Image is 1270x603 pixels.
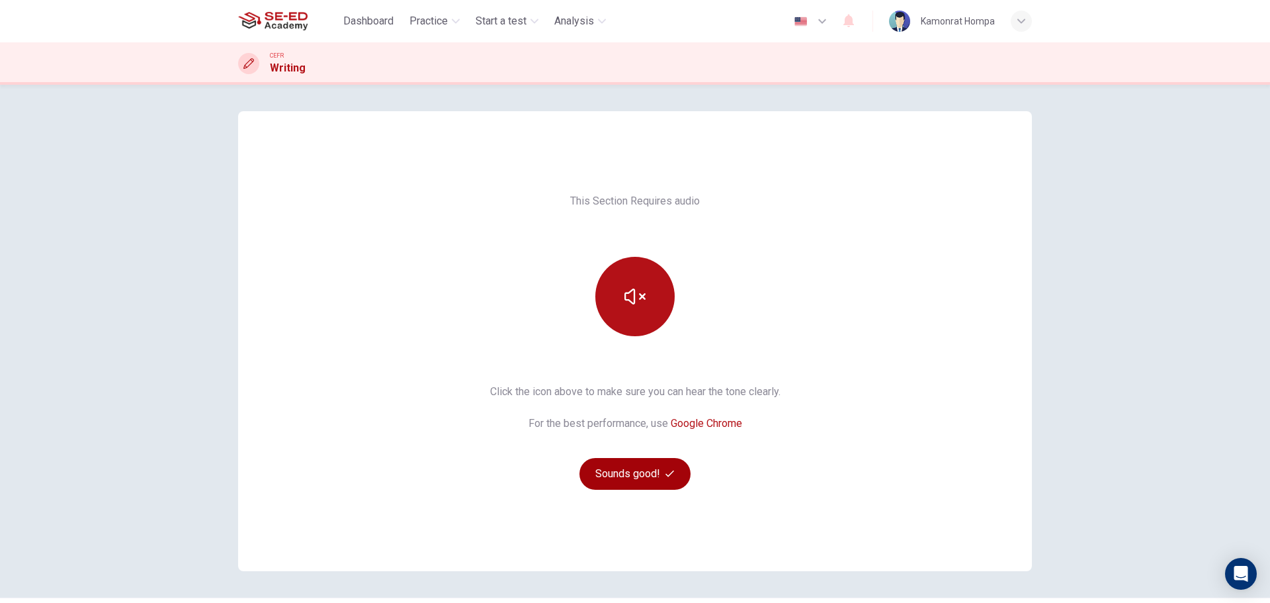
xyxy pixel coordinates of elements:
[270,60,306,76] h1: Writing
[338,9,399,33] button: Dashboard
[470,9,544,33] button: Start a test
[343,13,394,29] span: Dashboard
[579,458,691,490] button: Sounds good!
[238,8,308,34] img: SE-ED Academy logo
[554,13,594,29] span: Analysis
[490,384,781,400] h6: Click the icon above to make sure you can hear the tone clearly.
[409,13,448,29] span: Practice
[270,51,284,60] span: CEFR
[889,11,910,32] img: Profile picture
[529,416,742,432] h6: For the best performance, use
[549,9,611,33] button: Analysis
[570,193,700,209] h6: This Section Requires audio
[1225,558,1257,590] div: Open Intercom Messenger
[921,13,995,29] div: Kamonrat Hompa
[476,13,527,29] span: Start a test
[404,9,465,33] button: Practice
[792,17,809,26] img: en
[671,417,742,430] a: Google Chrome
[238,8,338,34] a: SE-ED Academy logo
